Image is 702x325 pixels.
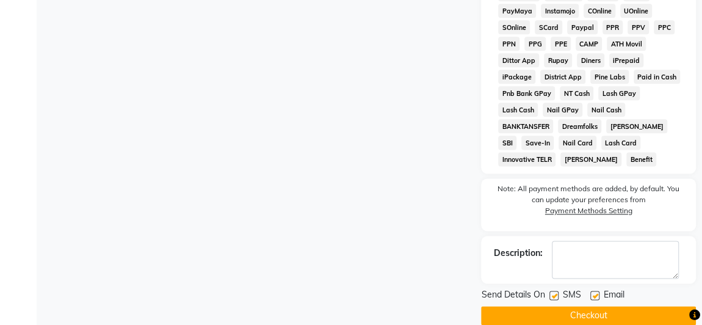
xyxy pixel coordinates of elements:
label: Note: All payment methods are added, by default. You can update your preferences from [493,183,684,221]
span: [PERSON_NAME] [606,119,667,133]
span: District App [540,70,585,84]
span: Lash GPay [598,86,640,100]
span: PPV [628,20,649,34]
span: Save-In [521,136,554,150]
span: CAMP [576,37,602,51]
span: Rupay [544,53,572,67]
span: Paypal [567,20,598,34]
span: ATH Movil [607,37,646,51]
span: Nail GPay [543,103,582,117]
span: Instamojo [541,4,579,18]
span: SCard [535,20,562,34]
button: Checkout [481,306,696,325]
span: Send Details On [481,288,545,304]
span: iPackage [498,70,535,84]
span: Dittor App [498,53,539,67]
span: Pnb Bank GPay [498,86,555,100]
span: PPN [498,37,519,51]
span: NT Cash [560,86,593,100]
span: Benefit [626,152,656,166]
label: Payment Methods Setting [545,205,632,216]
span: SBI [498,136,516,150]
span: Lash Cash [498,103,538,117]
span: PPR [602,20,623,34]
div: Description: [493,247,542,260]
span: SMS [562,288,581,304]
span: Pine Labs [590,70,629,84]
span: iPrepaid [609,53,644,67]
span: Dreamfolks [558,119,601,133]
span: BANKTANSFER [498,119,553,133]
span: PPE [551,37,571,51]
span: SOnline [498,20,530,34]
span: Nail Cash [587,103,625,117]
span: PPG [524,37,546,51]
span: Diners [577,53,604,67]
span: Email [603,288,624,304]
span: Paid in Cash [634,70,681,84]
span: PayMaya [498,4,536,18]
span: Innovative TELR [498,152,555,166]
span: Nail Card [559,136,596,150]
span: COnline [584,4,615,18]
span: UOnline [620,4,653,18]
span: [PERSON_NAME] [560,152,621,166]
span: PPC [654,20,675,34]
span: Lash Card [601,136,641,150]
